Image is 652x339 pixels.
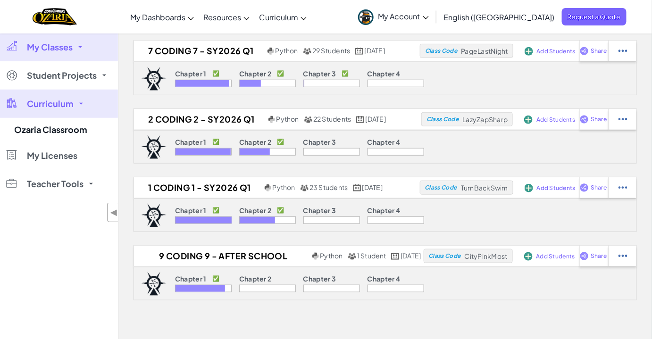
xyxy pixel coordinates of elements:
a: Resources [199,4,254,30]
span: Curriculum [259,12,298,22]
span: English ([GEOGRAPHIC_DATA]) [444,12,555,22]
span: [DATE] [365,46,385,55]
h2: 1 Coding 1 - SY2026 Q1 [134,181,262,195]
span: Python [276,46,298,55]
span: Resources [203,12,241,22]
p: Chapter 1 [175,275,207,282]
span: Add Students [537,49,576,54]
p: Chapter 1 [175,70,207,77]
span: Python [276,115,299,123]
img: avatar [358,9,374,25]
p: ✅ [212,207,219,214]
img: calendar.svg [356,116,365,123]
span: Add Students [537,185,576,191]
img: calendar.svg [391,253,400,260]
span: [DATE] [401,251,421,260]
img: IconAddStudents.svg [524,252,533,261]
img: calendar.svg [355,48,364,55]
img: IconShare_Purple.svg [580,183,589,192]
p: Chapter 2 [239,70,272,77]
a: 7 Coding 7 - SY2026 Q1 Python 29 Students [DATE] [134,44,420,58]
span: 1 Student [357,251,386,260]
p: Chapter 1 [175,138,207,146]
span: Python [273,183,295,191]
img: python.png [268,116,276,123]
img: MultipleUsers.png [348,253,356,260]
img: logo [141,204,167,227]
img: Home [33,7,76,26]
p: Chapter 2 [239,138,272,146]
span: Class Code [426,116,459,122]
img: python.png [265,184,272,191]
p: Chapter 3 [303,70,336,77]
span: [DATE] [362,183,383,191]
p: ✅ [277,207,284,214]
h2: 9 Coding 9 - After School Club [134,249,310,263]
span: CityPinkMost [465,252,508,260]
a: Request a Quote [562,8,627,25]
span: My Licenses [27,151,77,160]
a: 9 Coding 9 - After School Club Python 1 Student [DATE] [134,249,424,263]
p: ✅ [277,70,284,77]
img: IconStudentEllipsis.svg [619,115,627,124]
span: Share [591,116,607,122]
span: Class Code [428,253,460,259]
span: 23 Students [309,183,348,191]
a: 2 Coding 2 - SY2026 Q1 Python 22 Students [DATE] [134,112,421,126]
p: Chapter 1 [175,207,207,214]
img: IconAddStudents.svg [524,116,533,124]
img: MultipleUsers.png [303,48,311,55]
span: Teacher Tools [27,180,84,188]
img: MultipleUsers.png [304,116,312,123]
p: Chapter 2 [239,207,272,214]
img: IconShare_Purple.svg [580,252,589,260]
img: logo [141,272,167,296]
p: Chapter 4 [368,70,401,77]
img: IconStudentEllipsis.svg [619,252,627,260]
span: My Dashboards [130,12,185,22]
span: ◀ [110,206,118,219]
span: Share [591,253,607,259]
p: Chapter 2 [239,275,272,282]
span: Python [320,251,343,260]
h2: 7 Coding 7 - SY2026 Q1 [134,44,265,58]
span: [DATE] [366,115,386,123]
span: Add Students [536,117,575,123]
span: 22 Students [313,115,351,123]
a: 1 Coding 1 - SY2026 Q1 Python 23 Students [DATE] [134,181,420,195]
a: English ([GEOGRAPHIC_DATA]) [439,4,560,30]
a: My Account [353,2,434,32]
span: LazyZapSharp [462,115,508,124]
p: ✅ [212,275,219,282]
span: Class Code [425,48,457,54]
h2: 2 Coding 2 - SY2026 Q1 [134,112,266,126]
a: Ozaria by CodeCombat logo [33,7,76,26]
p: Chapter 3 [303,207,336,214]
span: Share [591,185,607,190]
span: Share [591,48,607,54]
span: 29 Students [312,46,351,55]
p: Chapter 4 [368,138,401,146]
span: My Account [378,11,429,21]
img: python.png [312,253,319,260]
a: My Dashboards [125,4,199,30]
img: logo [141,135,167,159]
p: ✅ [277,138,284,146]
img: IconStudentEllipsis.svg [619,183,627,192]
p: Chapter 3 [303,138,336,146]
p: Chapter 4 [368,207,401,214]
img: IconAddStudents.svg [525,47,533,56]
img: MultipleUsers.png [300,184,309,191]
img: IconShare_Purple.svg [580,115,589,124]
span: Add Students [536,254,575,259]
img: logo [141,67,167,91]
p: Chapter 3 [303,275,336,282]
span: Curriculum [27,99,74,108]
span: PageLastNight [461,47,508,55]
img: IconStudentEllipsis.svg [619,47,627,55]
a: Curriculum [254,4,311,30]
p: ✅ [342,70,349,77]
p: ✅ [212,138,219,146]
img: IconAddStudents.svg [525,184,533,192]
